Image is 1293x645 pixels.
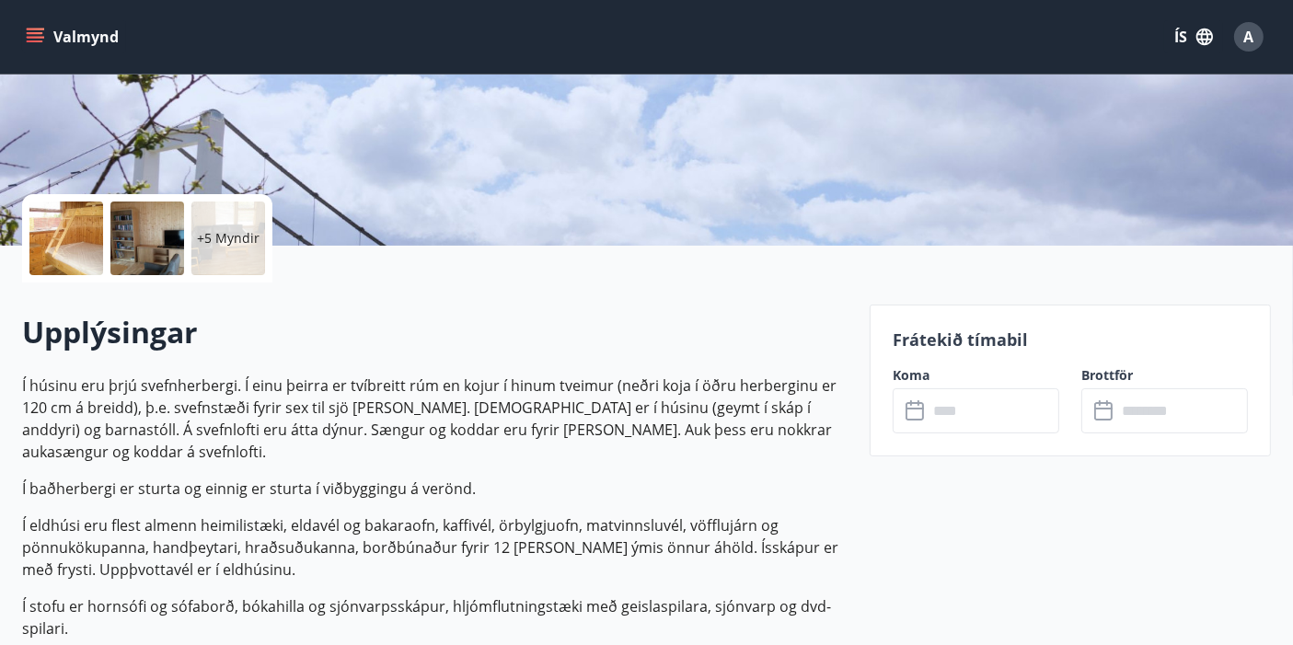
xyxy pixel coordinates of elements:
label: Koma [893,366,1059,385]
p: Í eldhúsi eru flest almenn heimilistæki, eldavél og bakaraofn, kaffivél, örbylgjuofn, matvinnsluv... [22,514,848,581]
p: Í baðherbergi er sturta og einnig er sturta í viðbyggingu á verönd. [22,478,848,500]
button: menu [22,20,126,53]
label: Brottför [1081,366,1248,385]
button: A [1227,15,1271,59]
h2: Upplýsingar [22,312,848,352]
p: Í húsinu eru þrjú svefnherbergi. Í einu þeirra er tvíbreitt rúm en kojur í hinum tveimur (neðri k... [22,374,848,463]
p: +5 Myndir [197,229,260,248]
button: ÍS [1164,20,1223,53]
span: A [1244,27,1254,47]
p: Í stofu er hornsófi og sófaborð, bókahilla og sjónvarpsskápur, hljómflutningstæki með geislaspila... [22,595,848,639]
p: Frátekið tímabil [893,328,1248,351]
